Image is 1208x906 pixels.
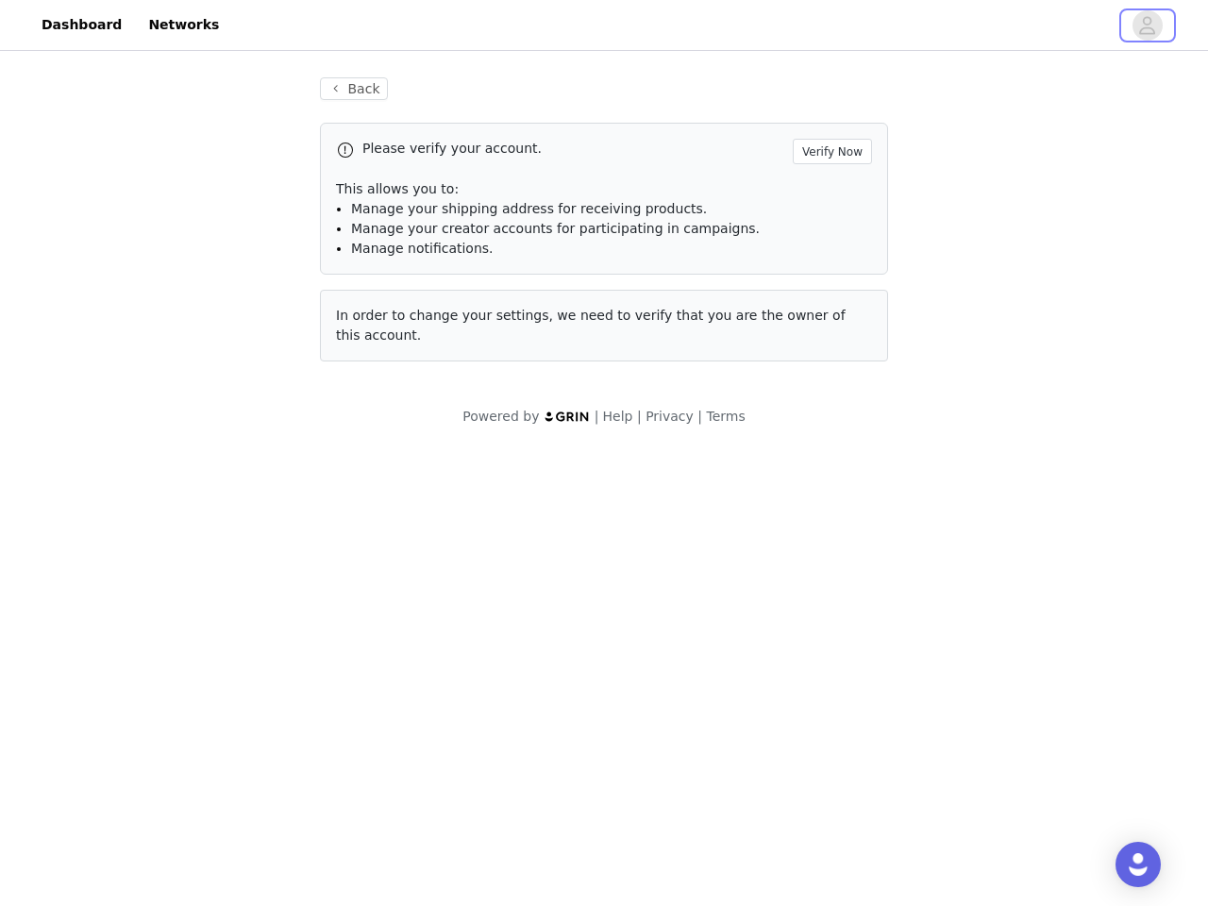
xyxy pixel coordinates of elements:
[793,139,872,164] button: Verify Now
[1138,10,1156,41] div: avatar
[603,409,633,424] a: Help
[336,308,846,343] span: In order to change your settings, we need to verify that you are the owner of this account.
[137,4,230,46] a: Networks
[697,409,702,424] span: |
[646,409,694,424] a: Privacy
[637,409,642,424] span: |
[351,201,707,216] span: Manage your shipping address for receiving products.
[351,241,494,256] span: Manage notifications.
[320,77,388,100] button: Back
[706,409,745,424] a: Terms
[595,409,599,424] span: |
[30,4,133,46] a: Dashboard
[544,411,591,423] img: logo
[462,409,539,424] span: Powered by
[351,221,760,236] span: Manage your creator accounts for participating in campaigns.
[1116,842,1161,887] div: Open Intercom Messenger
[362,139,785,159] p: Please verify your account.
[336,179,872,199] p: This allows you to:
